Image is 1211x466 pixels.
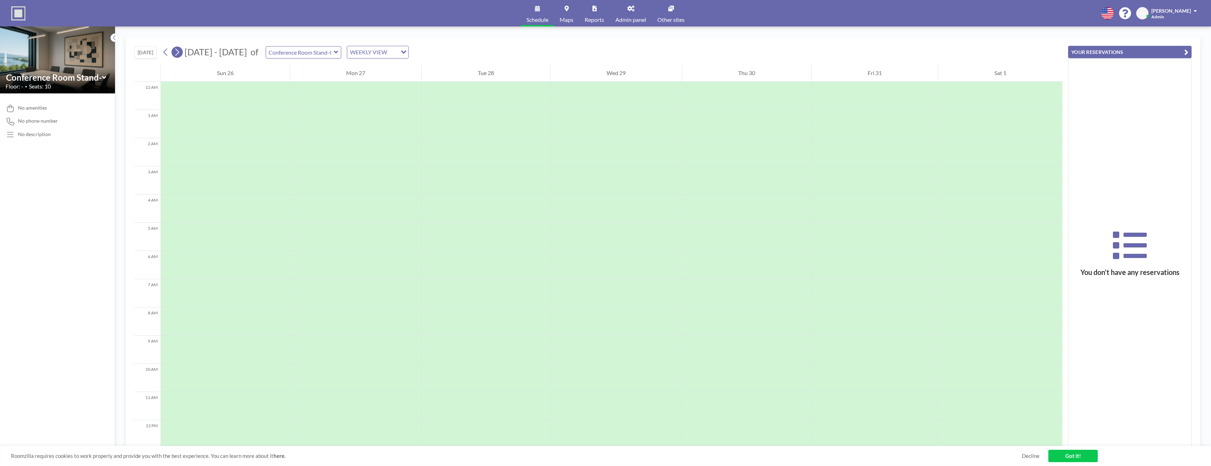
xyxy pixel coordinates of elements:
[134,82,161,110] div: 12 AM
[134,138,161,166] div: 2 AM
[18,118,58,124] span: No phone number
[6,72,102,82] input: Conference Room Stand-Offices
[161,64,290,82] div: Sun 26
[29,83,51,90] span: Seats: 10
[273,453,285,459] a: here.
[25,84,27,89] span: •
[11,453,1022,459] span: Roomzilla requires cookies to work properly and provide you with the best experience. You can lea...
[585,17,604,23] span: Reports
[134,364,161,392] div: 10 AM
[134,110,161,138] div: 1 AM
[134,46,157,59] button: [DATE]
[1140,10,1145,17] span: SF
[560,17,573,23] span: Maps
[347,46,408,58] div: Search for option
[266,47,334,58] input: Conference Room Stand-Offices
[389,48,397,57] input: Search for option
[11,6,25,20] img: organization-logo
[1022,453,1040,459] a: Decline
[134,420,161,448] div: 12 PM
[812,64,938,82] div: Fri 31
[134,336,161,364] div: 9 AM
[185,47,247,57] span: [DATE] - [DATE]
[1151,14,1164,19] span: Admin
[134,166,161,195] div: 3 AM
[422,64,550,82] div: Tue 28
[134,251,161,279] div: 6 AM
[682,64,811,82] div: Thu 30
[134,195,161,223] div: 4 AM
[938,64,1062,82] div: Sat 1
[526,17,548,23] span: Schedule
[251,47,258,57] span: of
[1068,46,1192,58] button: YOUR RESERVATIONS
[290,64,421,82] div: Mon 27
[134,223,161,251] div: 5 AM
[1048,450,1098,462] a: Got it!
[657,17,685,23] span: Other sites
[18,105,47,111] span: No amenities
[550,64,682,82] div: Wed 29
[134,392,161,420] div: 11 AM
[134,307,161,336] div: 8 AM
[1151,8,1191,14] span: [PERSON_NAME]
[349,48,388,57] span: WEEKLY VIEW
[1068,268,1191,277] h3: You don’t have any reservations
[18,131,51,137] div: No description
[134,279,161,307] div: 7 AM
[615,17,646,23] span: Admin panel
[6,83,23,90] span: Floor: -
